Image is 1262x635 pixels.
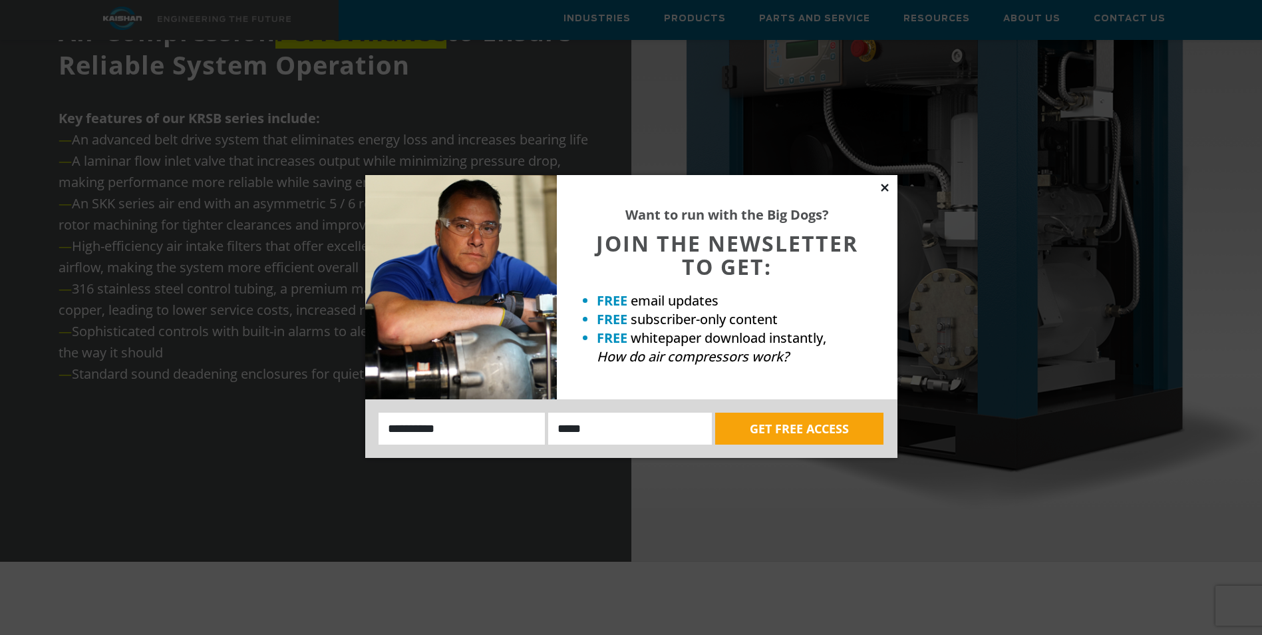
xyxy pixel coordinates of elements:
[597,347,789,365] em: How do air compressors work?
[596,229,858,281] span: JOIN THE NEWSLETTER TO GET:
[597,310,627,328] strong: FREE
[548,413,712,445] input: Email
[715,413,883,445] button: GET FREE ACCESS
[631,329,826,347] span: whitepaper download instantly,
[625,206,829,224] strong: Want to run with the Big Dogs?
[597,292,627,310] strong: FREE
[631,292,718,310] span: email updates
[631,310,778,328] span: subscriber-only content
[597,329,627,347] strong: FREE
[879,182,891,194] button: Close
[379,413,546,445] input: Name:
